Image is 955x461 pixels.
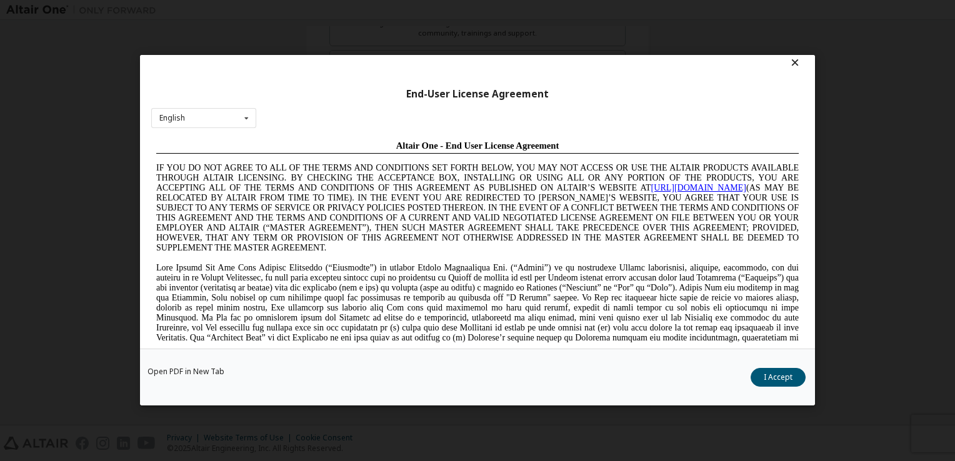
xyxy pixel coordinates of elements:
[147,369,224,376] a: Open PDF in New Tab
[159,114,185,122] div: English
[5,27,647,117] span: IF YOU DO NOT AGREE TO ALL OF THE TERMS AND CONDITIONS SET FORTH BELOW, YOU MAY NOT ACCESS OR USE...
[5,127,647,217] span: Lore Ipsumd Sit Ame Cons Adipisc Elitseddo (“Eiusmodte”) in utlabor Etdolo Magnaaliqua Eni. (“Adm...
[500,47,595,57] a: [URL][DOMAIN_NAME]
[245,5,408,15] span: Altair One - End User License Agreement
[751,369,806,387] button: I Accept
[151,88,804,101] div: End-User License Agreement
